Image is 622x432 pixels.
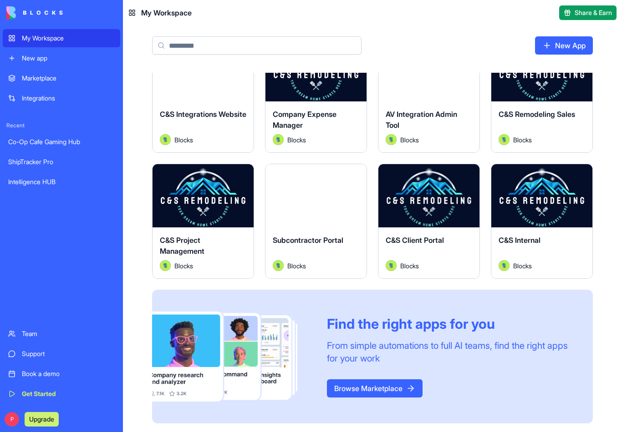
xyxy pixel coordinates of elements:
[3,49,120,67] a: New app
[327,379,423,397] a: Browse Marketplace
[22,54,115,63] div: New app
[499,260,510,271] img: Avatar
[152,164,254,279] a: C&S Project ManagementAvatarBlocks
[22,74,115,83] div: Marketplace
[513,135,532,145] span: Blocks
[8,137,115,146] div: Co-Op Cafe Gaming Hub
[3,69,120,87] a: Marketplace
[273,110,336,130] span: Company Expense Manager
[3,325,120,343] a: Team
[265,38,367,153] a: Company Expense ManagerAvatarBlocks
[400,135,419,145] span: Blocks
[3,173,120,191] a: Intelligence HUB
[265,164,367,279] a: Subcontractor PortalAvatarBlocks
[327,339,571,365] div: From simple automations to full AI teams, find the right apps for your work
[152,311,312,402] img: Frame_181_egmpey.png
[8,157,115,166] div: ShipTracker Pro
[3,345,120,363] a: Support
[25,414,59,423] a: Upgrade
[499,134,510,145] img: Avatar
[141,7,192,18] span: My Workspace
[3,365,120,383] a: Book a demo
[3,153,120,171] a: ShipTracker Pro
[491,164,593,279] a: C&S InternalAvatarBlocks
[273,236,343,245] span: Subcontractor Portal
[273,260,284,271] img: Avatar
[22,94,115,103] div: Integrations
[5,412,19,427] span: P
[400,261,419,271] span: Blocks
[152,38,254,153] a: C&S Integrations WebsiteAvatarBlocks
[386,236,444,245] span: C&S Client Portal
[499,110,575,119] span: C&S Remodeling Sales
[575,8,612,17] span: Share & Earn
[22,349,115,358] div: Support
[559,5,617,20] button: Share & Earn
[3,89,120,107] a: Integrations
[386,260,397,271] img: Avatar
[491,38,593,153] a: C&S Remodeling SalesAvatarBlocks
[327,316,571,332] div: Find the right apps for you
[22,329,115,338] div: Team
[535,36,593,55] a: New App
[386,134,397,145] img: Avatar
[3,385,120,403] a: Get Started
[22,389,115,398] div: Get Started
[3,29,120,47] a: My Workspace
[273,134,284,145] img: Avatar
[378,38,480,153] a: AV Integration Admin ToolAvatarBlocks
[22,34,115,43] div: My Workspace
[3,122,120,129] span: Recent
[174,135,193,145] span: Blocks
[160,110,246,119] span: C&S Integrations Website
[160,134,171,145] img: Avatar
[22,369,115,378] div: Book a demo
[25,412,59,427] button: Upgrade
[160,260,171,271] img: Avatar
[378,164,480,279] a: C&S Client PortalAvatarBlocks
[174,261,193,271] span: Blocks
[3,133,120,151] a: Co-Op Cafe Gaming Hub
[513,261,532,271] span: Blocks
[8,177,115,186] div: Intelligence HUB
[287,135,306,145] span: Blocks
[386,110,457,130] span: AV Integration Admin Tool
[499,236,540,245] span: C&S Internal
[6,6,63,19] img: logo
[287,261,306,271] span: Blocks
[160,236,204,256] span: C&S Project Management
